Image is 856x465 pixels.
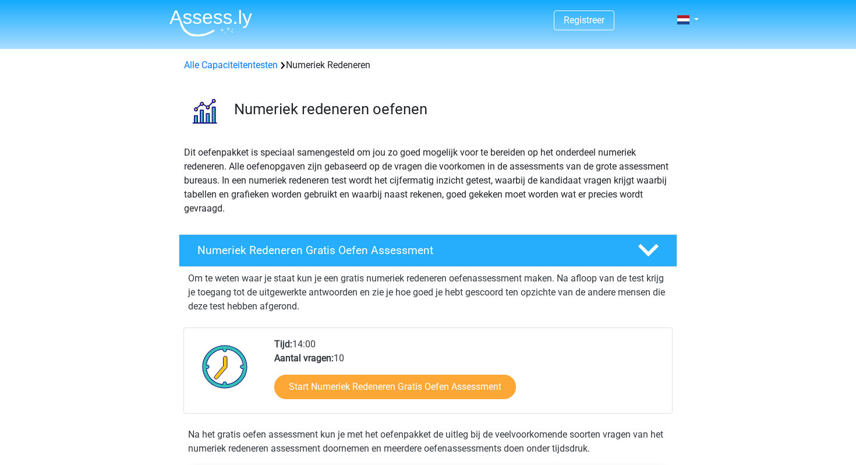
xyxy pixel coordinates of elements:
b: Aantal vragen: [274,353,334,364]
img: Assessly [169,9,252,37]
h3: Numeriek redeneren oefenen [234,100,668,118]
a: Alle Capaciteitentesten [184,59,278,71]
a: Registreer [564,15,604,26]
div: Numeriek Redeneren [179,58,677,72]
p: Om te weten waar je staat kun je een gratis numeriek redeneren oefenassessment maken. Na afloop v... [188,272,668,313]
b: Tijd: [274,339,292,350]
a: Numeriek Redeneren Gratis Oefen Assessment [174,234,682,267]
h4: Numeriek Redeneren Gratis Oefen Assessment [197,244,619,257]
p: Dit oefenpakket is speciaal samengesteld om jou zo goed mogelijk voor te bereiden op het onderdee... [184,146,672,216]
a: Start Numeriek Redeneren Gratis Oefen Assessment [274,375,516,399]
img: Klok [196,337,254,396]
div: Na het gratis oefen assessment kun je met het oefenpakket de uitleg bij de veelvoorkomende soorte... [183,428,673,456]
img: numeriek redeneren [179,86,229,136]
div: 14:00 10 [266,337,671,413]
